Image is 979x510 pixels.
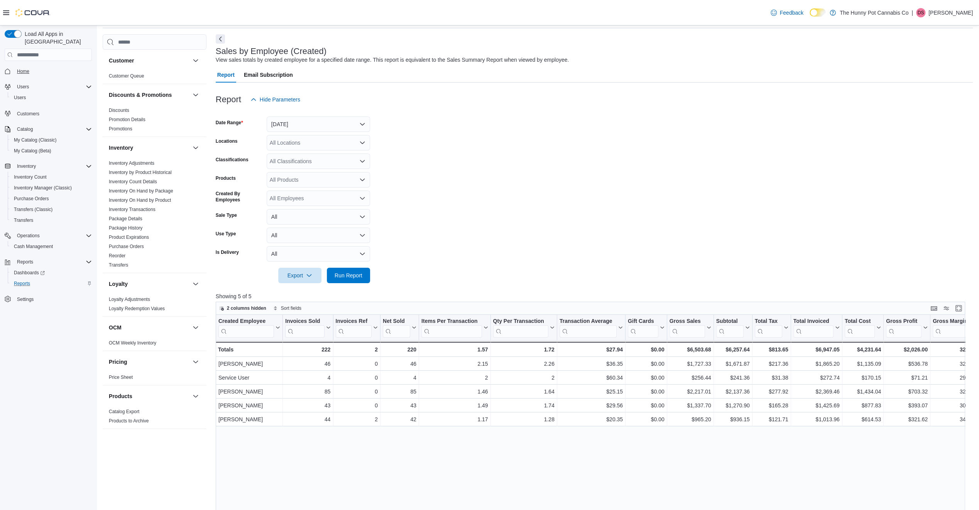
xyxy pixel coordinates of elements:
[14,95,26,101] span: Users
[216,249,239,255] label: Is Delivery
[14,294,92,304] span: Settings
[109,297,150,302] a: Loyalty Adjustments
[278,268,321,283] button: Export
[285,373,330,382] div: 4
[109,280,189,288] button: Loyalty
[109,262,128,268] span: Transfers
[793,387,839,396] div: $2,369.46
[359,158,365,164] button: Open list of options
[8,193,95,204] button: Purchase Orders
[933,373,978,382] div: 29.50%
[109,179,157,184] a: Inventory Count Details
[14,270,45,276] span: Dashboards
[11,172,92,182] span: Inventory Count
[109,244,144,249] a: Purchase Orders
[109,179,157,185] span: Inventory Count Details
[17,111,39,117] span: Customers
[11,135,92,145] span: My Catalog (Classic)
[109,358,189,366] button: Pricing
[109,235,149,240] a: Product Expirations
[928,8,973,17] p: [PERSON_NAME]
[14,125,92,134] span: Catalog
[191,279,200,289] button: Loyalty
[327,268,370,283] button: Run Report
[11,279,33,288] a: Reports
[14,257,92,267] span: Reports
[560,359,623,368] div: $36.35
[109,280,128,288] h3: Loyalty
[628,359,665,368] div: $0.00
[942,304,951,313] button: Display options
[560,318,623,338] button: Transaction Average
[109,144,133,152] h3: Inventory
[628,345,665,354] div: $0.00
[109,253,125,259] span: Reorder
[14,125,36,134] button: Catalog
[285,401,330,410] div: 43
[793,318,833,338] div: Total Invoiced
[669,345,711,354] div: $6,503.68
[283,268,317,283] span: Export
[218,318,274,325] div: Created Employee
[17,259,33,265] span: Reports
[844,318,874,325] div: Total Cost
[285,345,330,354] div: 222
[793,345,839,354] div: $6,947.05
[267,209,370,225] button: All
[933,387,978,396] div: 32.91%
[359,177,365,183] button: Open list of options
[14,162,92,171] span: Inventory
[754,318,782,338] div: Total Tax
[2,294,95,305] button: Settings
[11,135,60,145] a: My Catalog (Classic)
[109,198,171,203] a: Inventory On Hand by Product
[218,373,280,382] div: Service User
[335,359,377,368] div: 0
[216,95,241,104] h3: Report
[335,318,371,338] div: Invoices Ref
[109,73,144,79] span: Customer Queue
[109,340,156,346] a: OCM Weekly Inventory
[103,71,206,84] div: Customer
[886,318,922,325] div: Gross Profit
[335,318,377,338] button: Invoices Ref
[109,409,139,414] a: Catalog Export
[421,345,488,354] div: 1.57
[11,268,48,277] a: Dashboards
[14,257,36,267] button: Reports
[716,359,749,368] div: $1,671.87
[754,373,788,382] div: $31.38
[14,66,92,76] span: Home
[886,318,922,338] div: Gross Profit
[109,188,173,194] a: Inventory On Hand by Package
[560,345,623,354] div: $27.94
[844,318,874,338] div: Total Cost
[109,253,125,258] a: Reorder
[911,8,913,17] p: |
[103,338,206,351] div: OCM
[11,242,56,251] a: Cash Management
[716,373,749,382] div: $241.36
[11,205,56,214] a: Transfers (Classic)
[669,387,711,396] div: $2,217.01
[109,108,129,113] a: Discounts
[109,243,144,250] span: Purchase Orders
[11,172,50,182] a: Inventory Count
[8,278,95,289] button: Reports
[191,323,200,332] button: OCM
[8,92,95,103] button: Users
[14,280,30,287] span: Reports
[11,205,92,214] span: Transfers (Classic)
[493,373,554,382] div: 2
[780,9,803,17] span: Feedback
[8,215,95,226] button: Transfers
[17,163,36,169] span: Inventory
[14,243,53,250] span: Cash Management
[11,216,36,225] a: Transfers
[916,8,925,17] div: Dayton Sobon
[8,145,95,156] button: My Catalog (Beta)
[335,387,377,396] div: 0
[793,359,839,368] div: $1,865.20
[383,318,410,338] div: Net Sold
[628,318,658,338] div: Gift Card Sales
